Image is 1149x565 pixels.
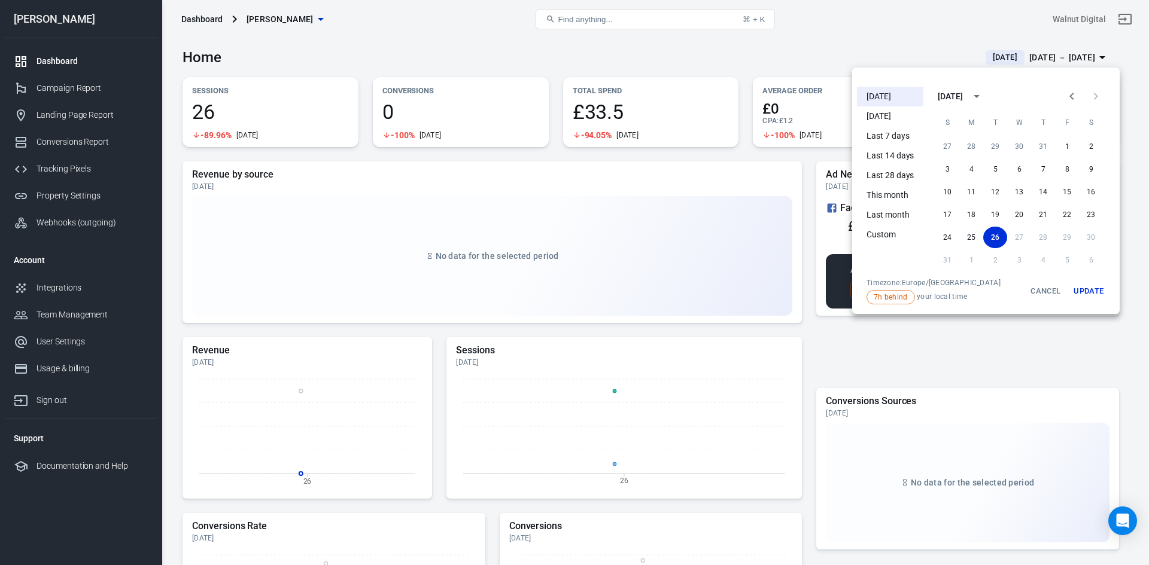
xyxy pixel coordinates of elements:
[959,136,983,157] button: 28
[867,290,1001,304] span: your local time
[1079,181,1103,203] button: 16
[983,227,1007,248] button: 26
[857,166,923,185] li: Last 28 days
[938,90,963,103] div: [DATE]
[935,158,959,180] button: 3
[984,111,1006,135] span: Tuesday
[935,181,959,203] button: 10
[857,205,923,225] li: Last month
[1026,278,1065,304] button: Cancel
[857,126,923,146] li: Last 7 days
[983,204,1007,225] button: 19
[857,146,923,166] li: Last 14 days
[1031,158,1055,180] button: 7
[959,227,983,248] button: 25
[935,136,959,157] button: 27
[1079,136,1103,157] button: 2
[1007,136,1031,157] button: 30
[959,204,983,225] button: 18
[857,106,923,126] li: [DATE]
[867,278,1001,288] div: Timezone: Europe/[GEOGRAPHIC_DATA]
[1056,111,1078,135] span: Friday
[1055,181,1079,203] button: 15
[1080,111,1102,135] span: Saturday
[1031,204,1055,225] button: 21
[857,225,923,245] li: Custom
[857,185,923,205] li: This month
[1008,111,1030,135] span: Wednesday
[937,111,958,135] span: Sunday
[1007,181,1031,203] button: 13
[935,227,959,248] button: 24
[1079,204,1103,225] button: 23
[1079,158,1103,180] button: 9
[935,204,959,225] button: 17
[1031,136,1055,157] button: 31
[983,181,1007,203] button: 12
[1007,158,1031,180] button: 6
[1055,204,1079,225] button: 22
[966,86,987,106] button: calendar view is open, switch to year view
[1007,204,1031,225] button: 20
[1108,506,1137,535] div: Open Intercom Messenger
[870,292,912,303] span: 7h behind
[983,136,1007,157] button: 29
[857,87,923,106] li: [DATE]
[1060,84,1084,108] button: Previous month
[959,158,983,180] button: 4
[960,111,982,135] span: Monday
[1069,278,1108,304] button: Update
[1055,136,1079,157] button: 1
[1031,181,1055,203] button: 14
[1032,111,1054,135] span: Thursday
[983,158,1007,180] button: 5
[1055,158,1079,180] button: 8
[959,181,983,203] button: 11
